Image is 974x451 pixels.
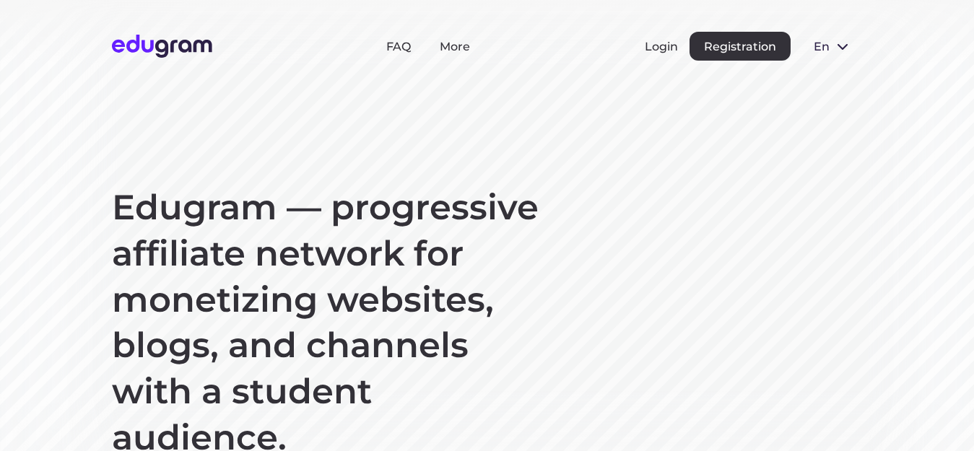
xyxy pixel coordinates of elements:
[645,40,678,53] button: Login
[802,32,863,61] button: en
[386,40,411,53] a: FAQ
[440,40,470,53] a: More
[814,40,828,53] span: en
[690,32,791,61] button: Registration
[112,35,212,58] img: Edugram Logo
